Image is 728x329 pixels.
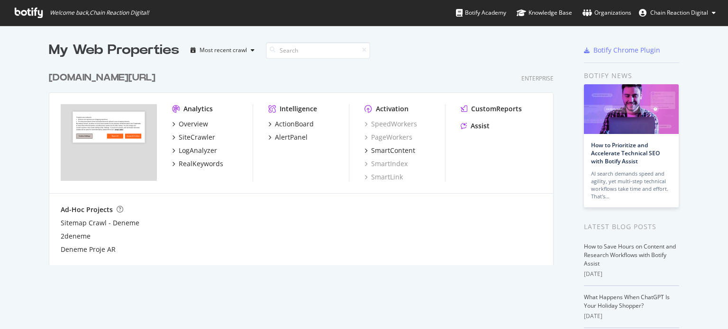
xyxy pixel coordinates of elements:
div: CustomReports [471,104,522,114]
img: trendyol.com/ar [61,104,157,181]
div: Enterprise [521,74,554,82]
div: ActionBoard [275,119,314,129]
div: Overview [179,119,208,129]
a: SmartLink [364,172,403,182]
a: AlertPanel [268,133,308,142]
a: [DOMAIN_NAME][URL] [49,71,159,85]
button: Chain Reaction Digital [631,5,723,20]
div: Ad-Hoc Projects [61,205,113,214]
a: SpeedWorkers [364,119,417,129]
a: Sitemap Crawl - Deneme [61,218,139,228]
div: [DATE] [584,312,679,320]
div: My Web Properties [49,41,179,60]
div: Organizations [582,8,631,18]
a: Botify Chrome Plugin [584,45,660,55]
a: RealKeywords [172,159,223,169]
a: How to Prioritize and Accelerate Technical SEO with Botify Assist [591,141,660,165]
a: What Happens When ChatGPT Is Your Holiday Shopper? [584,293,670,310]
a: PageWorkers [364,133,412,142]
div: Activation [376,104,409,114]
a: 2deneme [61,231,91,241]
button: Most recent crawl [187,43,258,58]
input: Search [266,42,370,59]
a: ActionBoard [268,119,314,129]
div: SmartContent [371,146,415,155]
div: AI search demands speed and agility, yet multi-step technical workflows take time and effort. Tha... [591,170,672,200]
div: Latest Blog Posts [584,222,679,232]
a: Overview [172,119,208,129]
div: RealKeywords [179,159,223,169]
div: Analytics [183,104,213,114]
a: LogAnalyzer [172,146,217,155]
div: Intelligence [280,104,317,114]
img: How to Prioritize and Accelerate Technical SEO with Botify Assist [584,84,679,134]
div: Assist [471,121,490,131]
div: Most recent crawl [200,47,247,53]
div: SiteCrawler [179,133,215,142]
div: LogAnalyzer [179,146,217,155]
span: Chain Reaction Digital [650,9,708,17]
div: grid [49,60,561,265]
a: SmartIndex [364,159,408,169]
a: SmartContent [364,146,415,155]
div: Botify Academy [456,8,506,18]
div: Botify Chrome Plugin [593,45,660,55]
div: [DOMAIN_NAME][URL] [49,71,155,85]
a: CustomReports [461,104,522,114]
a: SiteCrawler [172,133,215,142]
div: Botify news [584,71,679,81]
a: Deneme Proje AR [61,245,116,254]
div: [DATE] [584,270,679,278]
div: Knowledge Base [517,8,572,18]
a: How to Save Hours on Content and Research Workflows with Botify Assist [584,242,676,267]
a: Assist [461,121,490,131]
span: Welcome back, Chain Reaction Digital ! [50,9,149,17]
div: AlertPanel [275,133,308,142]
